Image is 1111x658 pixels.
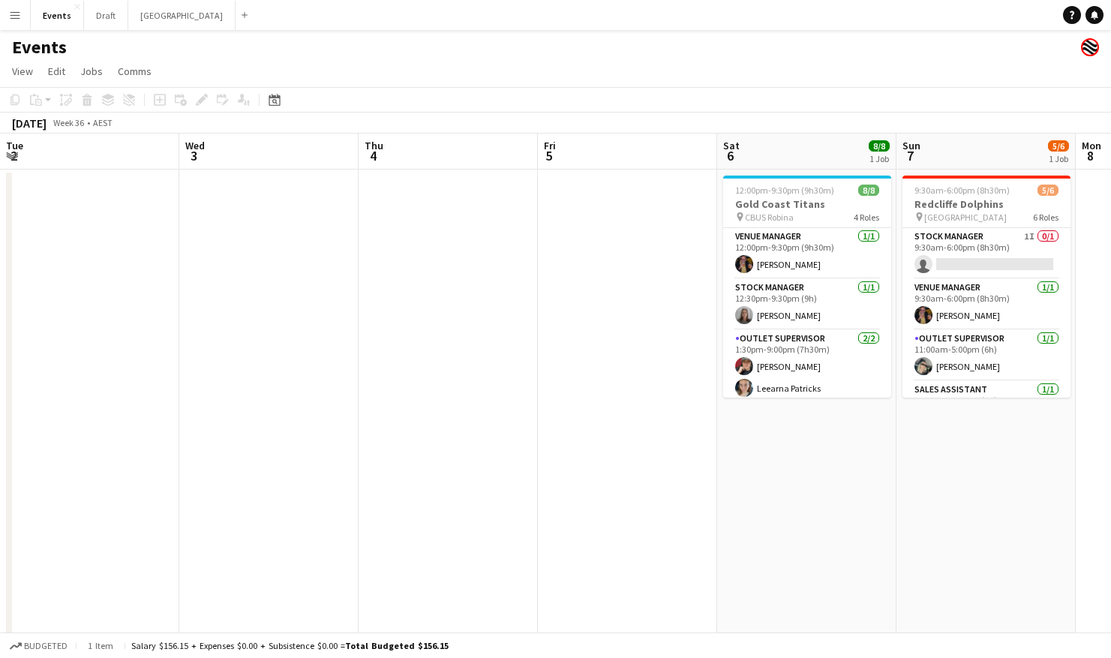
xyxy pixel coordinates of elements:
[74,62,109,81] a: Jobs
[1082,139,1101,152] span: Mon
[745,212,794,223] span: CBUS Robina
[1081,38,1099,56] app-user-avatar: Event Merch
[128,1,236,30] button: [GEOGRAPHIC_DATA]
[721,147,740,164] span: 6
[1033,212,1058,223] span: 6 Roles
[362,147,383,164] span: 4
[118,65,152,78] span: Comms
[80,65,103,78] span: Jobs
[854,212,879,223] span: 4 Roles
[914,185,1010,196] span: 9:30am-6:00pm (8h30m)
[723,279,891,330] app-card-role: Stock Manager1/112:30pm-9:30pm (9h)[PERSON_NAME]
[24,641,68,651] span: Budgeted
[1079,147,1101,164] span: 8
[723,228,891,279] app-card-role: Venue Manager1/112:00pm-9:30pm (9h30m)[PERSON_NAME]
[345,640,449,651] span: Total Budgeted $156.15
[900,147,920,164] span: 7
[12,116,47,131] div: [DATE]
[84,1,128,30] button: Draft
[723,197,891,211] h3: Gold Coast Titans
[869,153,889,164] div: 1 Job
[723,139,740,152] span: Sat
[42,62,71,81] a: Edit
[902,330,1070,381] app-card-role: Outlet Supervisor1/111:00am-5:00pm (6h)[PERSON_NAME]
[50,117,87,128] span: Week 36
[542,147,556,164] span: 5
[544,139,556,152] span: Fri
[1037,185,1058,196] span: 5/6
[723,176,891,398] app-job-card: 12:00pm-9:30pm (9h30m)8/8Gold Coast Titans CBUS Robina4 RolesVenue Manager1/112:00pm-9:30pm (9h30...
[902,279,1070,330] app-card-role: Venue Manager1/19:30am-6:00pm (8h30m)[PERSON_NAME]
[6,62,39,81] a: View
[12,36,67,59] h1: Events
[735,185,834,196] span: 12:00pm-9:30pm (9h30m)
[93,117,113,128] div: AEST
[1048,140,1069,152] span: 5/6
[902,139,920,152] span: Sun
[185,139,205,152] span: Wed
[869,140,890,152] span: 8/8
[723,330,891,403] app-card-role: Outlet Supervisor2/21:30pm-9:00pm (7h30m)[PERSON_NAME]Leearna Patricks
[131,640,449,651] div: Salary $156.15 + Expenses $0.00 + Subsistence $0.00 =
[1049,153,1068,164] div: 1 Job
[183,147,205,164] span: 3
[924,212,1007,223] span: [GEOGRAPHIC_DATA]
[12,65,33,78] span: View
[31,1,84,30] button: Events
[8,638,70,654] button: Budgeted
[48,65,65,78] span: Edit
[902,197,1070,211] h3: Redcliffe Dolphins
[858,185,879,196] span: 8/8
[365,139,383,152] span: Thu
[6,139,23,152] span: Tue
[902,381,1070,432] app-card-role: Sales Assistant1/111:00am-5:00pm (6h)
[4,147,23,164] span: 2
[902,176,1070,398] app-job-card: 9:30am-6:00pm (8h30m)5/6Redcliffe Dolphins [GEOGRAPHIC_DATA]6 RolesStock Manager1I0/19:30am-6:00p...
[83,640,119,651] span: 1 item
[112,62,158,81] a: Comms
[902,228,1070,279] app-card-role: Stock Manager1I0/19:30am-6:00pm (8h30m)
